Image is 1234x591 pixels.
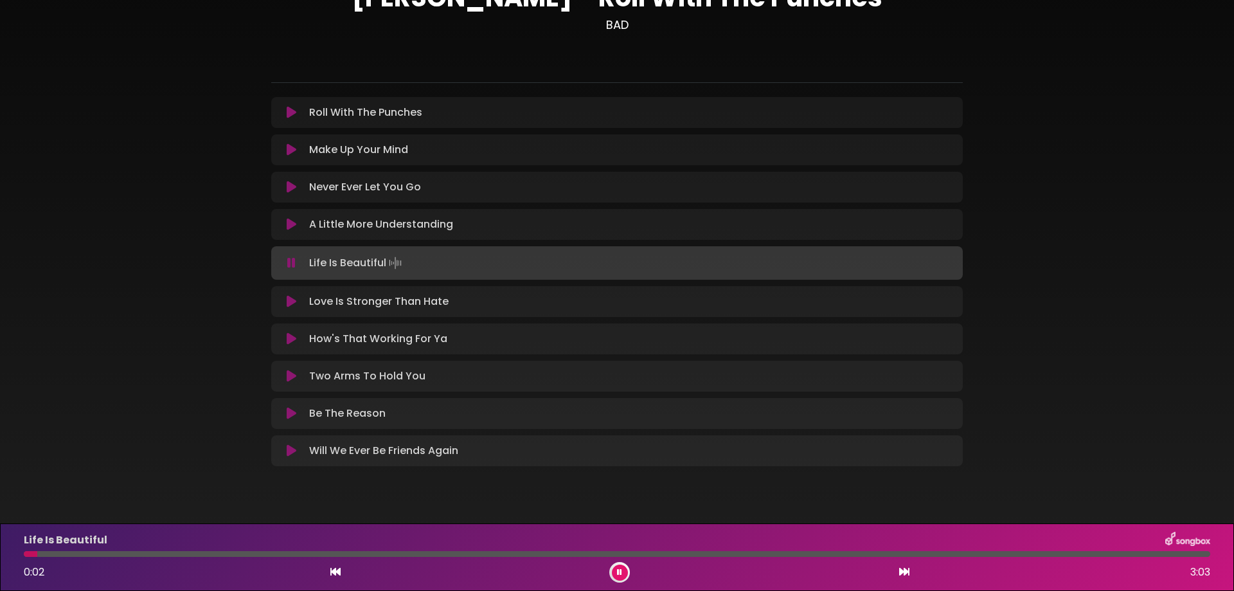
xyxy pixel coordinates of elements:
[309,179,421,195] p: Never Ever Let You Go
[309,406,386,421] p: Be The Reason
[309,368,425,384] p: Two Arms To Hold You
[309,443,458,459] p: Will We Ever Be Friends Again
[309,294,449,309] p: Love Is Stronger Than Hate
[309,217,453,232] p: A Little More Understanding
[386,254,404,272] img: waveform4.gif
[309,331,447,347] p: How's That Working For Ya
[309,105,422,120] p: Roll With The Punches
[271,18,963,32] h3: BAD
[309,142,408,158] p: Make Up Your Mind
[309,254,404,272] p: Life Is Beautiful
